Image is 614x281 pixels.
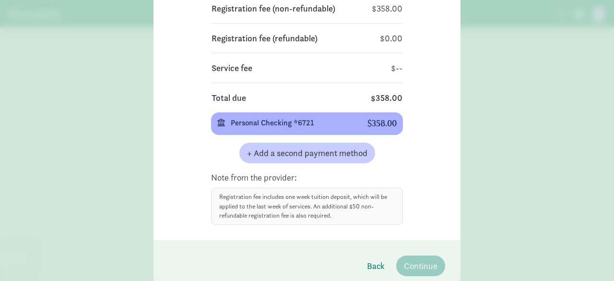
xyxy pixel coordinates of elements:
td: $-- [359,61,403,75]
td: Registration fee (refundable) [211,31,368,45]
td: Registration fee (non-refundable) [211,1,364,15]
span: + Add a second payment method [247,147,367,159]
button: Personal Checking *6721 $358.00 [211,112,403,135]
div: $358.00 [367,119,397,129]
td: $358.00 [364,1,403,15]
td: $358.00 [311,91,403,105]
span: Back [367,259,385,272]
button: Back [359,256,392,276]
button: + Add a second payment method [239,143,375,163]
td: Service fee [211,61,359,75]
td: $0.00 [368,31,403,45]
div: Registration fee includes one week tuition deposit, which will be applied to the last week of ser... [211,188,403,225]
span: Continue [404,259,437,272]
td: Total due [211,91,311,105]
button: Continue [396,256,445,276]
div: Note from the provider: [211,171,403,184]
div: Personal Checking *6721 [231,117,352,129]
